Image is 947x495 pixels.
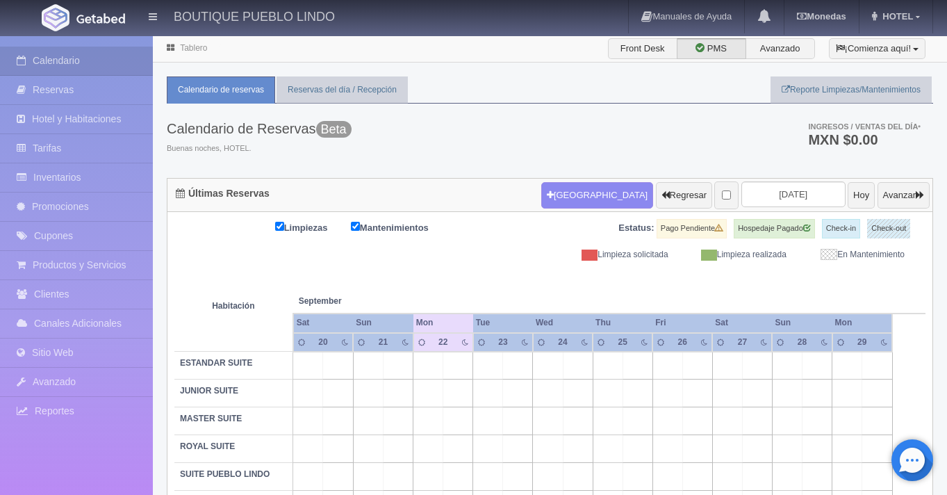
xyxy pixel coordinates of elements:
button: ¡Comienza aquí! [829,38,925,59]
a: Calendario de reservas [167,76,275,104]
b: ESTANDAR SUITE [180,358,252,368]
div: 27 [734,336,751,348]
th: Wed [533,314,593,332]
span: Ingresos / Ventas del día [808,122,921,131]
label: Check-out [867,219,910,238]
label: Limpiezas [275,219,349,235]
th: Mon [832,314,892,332]
h3: Calendario de Reservas [167,121,352,136]
a: Tablero [180,43,207,53]
b: Monedas [797,11,846,22]
label: Check-in [822,219,860,238]
img: Getabed [76,13,125,24]
th: Sun [772,314,832,332]
th: Thu [593,314,652,332]
a: Reservas del día / Recepción [277,76,408,104]
div: Limpieza solicitada [561,249,679,261]
input: Mantenimientos [351,222,360,231]
label: PMS [677,38,746,59]
th: Sat [293,314,354,332]
div: 26 [674,336,691,348]
th: Tue [473,314,533,332]
div: 28 [793,336,811,348]
div: 24 [554,336,571,348]
h3: MXN $0.00 [808,133,921,147]
a: Reporte Limpiezas/Mantenimientos [771,76,932,104]
b: MASTER SUITE [180,414,242,423]
label: Front Desk [608,38,677,59]
span: Buenas noches, HOTEL. [167,143,352,154]
strong: Habitación [212,301,254,311]
button: Regresar [656,182,712,209]
div: 29 [853,336,871,348]
div: 21 [374,336,393,348]
input: Limpiezas [275,222,284,231]
label: Hospedaje Pagado [734,219,815,238]
b: JUNIOR SUITE [180,386,238,396]
label: Pago Pendiente [657,219,727,238]
h4: BOUTIQUE PUEBLO LINDO [174,7,335,24]
button: [GEOGRAPHIC_DATA] [541,182,653,209]
label: Estatus: [618,222,654,235]
button: Hoy [848,182,875,209]
div: 23 [494,336,511,348]
div: 22 [434,336,452,348]
span: September [299,295,408,307]
div: 20 [314,336,332,348]
th: Sat [712,314,772,332]
h4: Últimas Reservas [176,188,270,199]
label: Avanzado [746,38,815,59]
th: Mon [413,314,473,332]
img: Getabed [42,4,69,31]
div: 25 [614,336,631,348]
span: HOTEL [879,11,913,22]
span: Beta [316,121,352,138]
b: SUITE PUEBLO LINDO [180,469,270,479]
label: Mantenimientos [351,219,450,235]
th: Sun [353,314,413,332]
div: Limpieza realizada [679,249,797,261]
div: En Mantenimiento [797,249,915,261]
button: Avanzar [878,182,930,209]
b: ROYAL SUITE [180,441,235,451]
th: Fri [652,314,712,332]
